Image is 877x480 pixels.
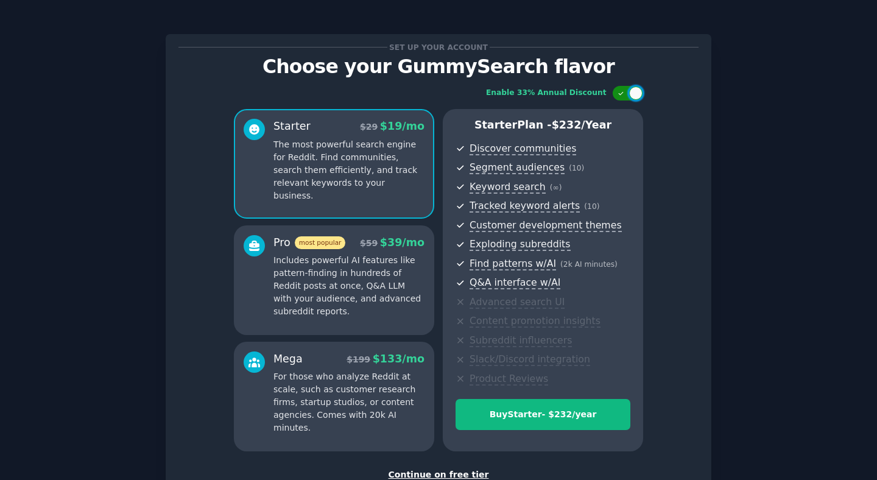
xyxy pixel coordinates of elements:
[470,353,590,366] span: Slack/Discord integration
[584,202,599,211] span: ( 10 )
[273,138,424,202] p: The most powerful search engine for Reddit. Find communities, search them efficiently, and track ...
[470,181,546,194] span: Keyword search
[360,238,378,248] span: $ 59
[470,161,565,174] span: Segment audiences
[456,408,630,421] div: Buy Starter - $ 232 /year
[552,119,611,131] span: $ 232 /year
[550,183,562,192] span: ( ∞ )
[360,122,378,132] span: $ 29
[373,353,424,365] span: $ 133 /mo
[569,164,584,172] span: ( 10 )
[273,254,424,318] p: Includes powerful AI features like pattern-finding in hundreds of Reddit posts at once, Q&A LLM w...
[178,56,699,77] p: Choose your GummySearch flavor
[273,351,303,367] div: Mega
[387,41,490,54] span: Set up your account
[470,373,548,386] span: Product Reviews
[486,88,607,99] div: Enable 33% Annual Discount
[273,370,424,434] p: For those who analyze Reddit at scale, such as customer research firms, startup studios, or conte...
[470,238,570,251] span: Exploding subreddits
[380,236,424,249] span: $ 39 /mo
[470,258,556,270] span: Find patterns w/AI
[470,334,572,347] span: Subreddit influencers
[470,277,560,289] span: Q&A interface w/AI
[273,235,345,250] div: Pro
[380,120,424,132] span: $ 19 /mo
[560,260,618,269] span: ( 2k AI minutes )
[470,315,601,328] span: Content promotion insights
[273,119,311,134] div: Starter
[295,236,346,249] span: most popular
[470,200,580,213] span: Tracked keyword alerts
[470,143,576,155] span: Discover communities
[456,399,630,430] button: BuyStarter- $232/year
[347,355,370,364] span: $ 199
[470,219,622,232] span: Customer development themes
[470,296,565,309] span: Advanced search UI
[456,118,630,133] p: Starter Plan -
